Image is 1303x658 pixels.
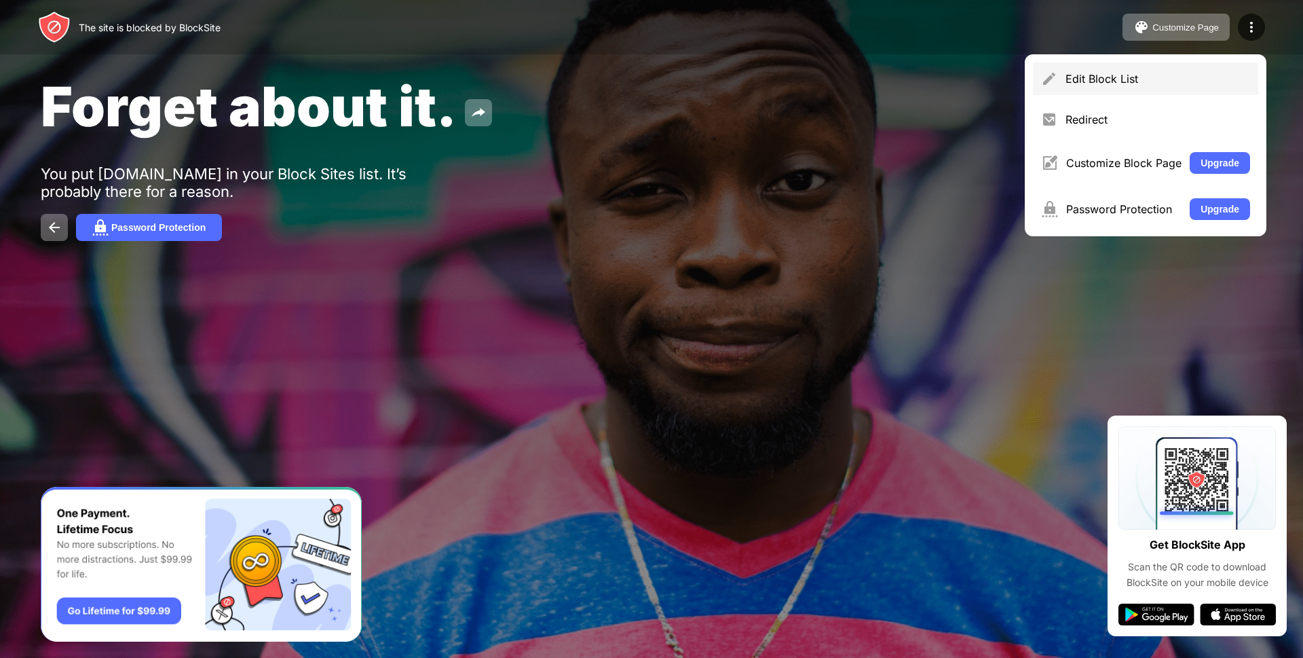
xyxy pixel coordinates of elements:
img: google-play.svg [1118,604,1194,625]
button: Upgrade [1190,152,1250,174]
img: app-store.svg [1200,604,1276,625]
div: Redirect [1065,113,1250,126]
img: header-logo.svg [38,11,71,43]
iframe: Banner [41,487,362,642]
div: Get BlockSite App [1150,535,1245,555]
button: Upgrade [1190,198,1250,220]
img: password.svg [92,219,109,236]
div: The site is blocked by BlockSite [79,22,221,33]
div: Scan the QR code to download BlockSite on your mobile device [1118,560,1276,590]
div: You put [DOMAIN_NAME] in your Block Sites list. It’s probably there for a reason. [41,165,460,200]
img: back.svg [46,219,62,236]
button: Password Protection [76,214,222,241]
div: Customize Page [1152,22,1219,33]
div: Password Protection [1066,202,1182,216]
div: Password Protection [111,222,206,233]
img: pallet.svg [1133,19,1150,35]
img: qrcode.svg [1118,426,1276,530]
span: Forget about it. [41,73,457,139]
button: Customize Page [1122,14,1230,41]
img: menu-redirect.svg [1041,111,1057,128]
img: menu-password.svg [1041,201,1058,217]
img: menu-customize.svg [1041,155,1058,171]
div: Edit Block List [1065,72,1250,86]
div: Customize Block Page [1066,156,1182,170]
img: menu-pencil.svg [1041,71,1057,87]
img: share.svg [470,105,487,121]
img: menu-icon.svg [1243,19,1260,35]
